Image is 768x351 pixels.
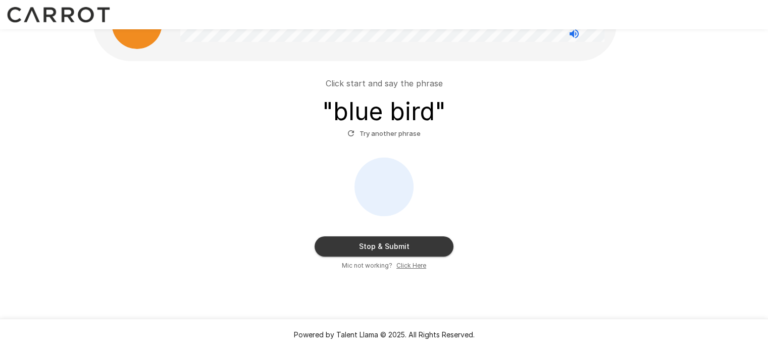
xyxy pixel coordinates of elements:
[326,77,443,89] p: Click start and say the phrase
[345,126,423,141] button: Try another phrase
[322,97,446,126] h3: " blue bird "
[564,24,584,44] button: Stop reading questions aloud
[342,261,392,271] span: Mic not working?
[315,236,453,257] button: Stop & Submit
[396,262,426,269] u: Click Here
[12,330,756,340] p: Powered by Talent Llama © 2025. All Rights Reserved.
